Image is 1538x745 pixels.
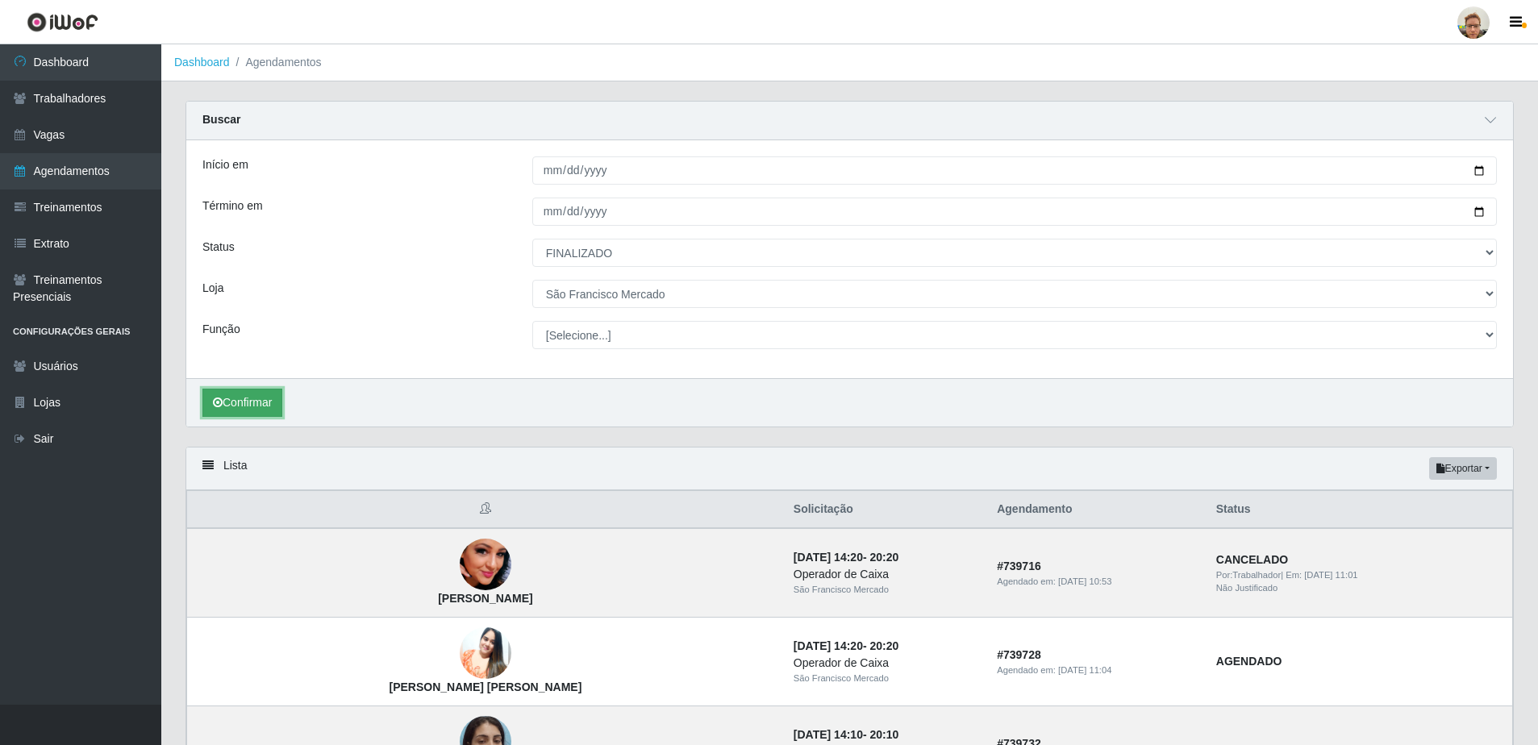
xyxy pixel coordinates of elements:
[869,728,898,741] time: 20:10
[794,566,977,583] div: Operador de Caixa
[532,156,1497,185] input: 00/00/0000
[1207,491,1513,529] th: Status
[794,728,898,741] strong: -
[997,560,1041,572] strong: # 739716
[794,583,977,597] div: São Francisco Mercado
[460,621,511,685] img: Vivian Larissa Alves Vitorino de Brito
[438,592,532,605] strong: [PERSON_NAME]
[997,648,1041,661] strong: # 739728
[202,156,248,173] label: Início em
[1058,576,1111,586] time: [DATE] 10:53
[202,239,235,256] label: Status
[186,447,1513,490] div: Lista
[1216,570,1281,580] span: Por: Trabalhador
[202,389,282,417] button: Confirmar
[869,639,898,652] time: 20:20
[161,44,1538,81] nav: breadcrumb
[1216,655,1282,668] strong: AGENDADO
[1216,553,1288,566] strong: CANCELADO
[1429,457,1497,480] button: Exportar
[869,551,898,564] time: 20:20
[794,728,863,741] time: [DATE] 14:10
[202,198,263,214] label: Término em
[794,655,977,672] div: Operador de Caixa
[997,575,1197,589] div: Agendado em:
[202,321,240,338] label: Função
[794,639,898,652] strong: -
[27,12,98,32] img: CoreUI Logo
[202,113,240,126] strong: Buscar
[794,551,898,564] strong: -
[1216,581,1503,595] div: Não Justificado
[997,664,1197,677] div: Agendado em:
[794,551,863,564] time: [DATE] 14:20
[1058,665,1111,675] time: [DATE] 11:04
[1304,570,1357,580] time: [DATE] 11:01
[1216,568,1503,582] div: | Em:
[460,518,511,610] img: Patricia Gabriela Silva da Costa
[794,639,863,652] time: [DATE] 14:20
[174,56,230,69] a: Dashboard
[202,280,223,297] label: Loja
[987,491,1207,529] th: Agendamento
[794,672,977,685] div: São Francisco Mercado
[390,680,582,693] strong: [PERSON_NAME] [PERSON_NAME]
[230,54,322,71] li: Agendamentos
[532,198,1497,226] input: 00/00/0000
[784,491,987,529] th: Solicitação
